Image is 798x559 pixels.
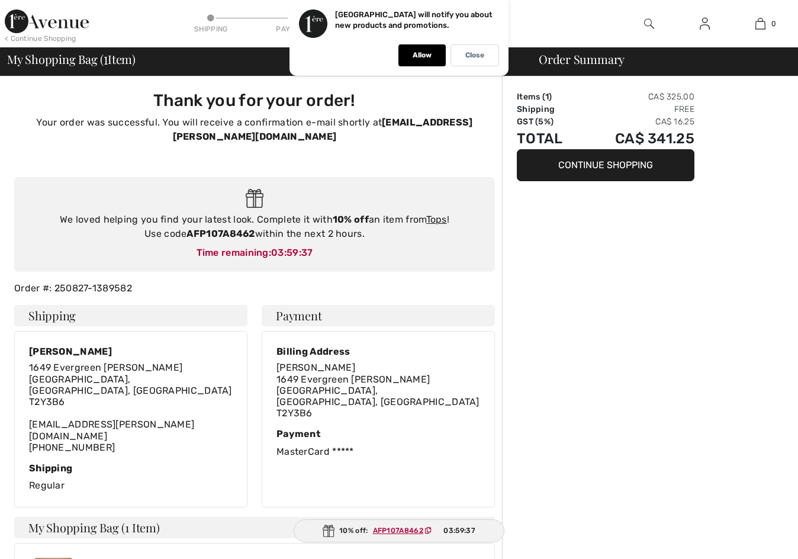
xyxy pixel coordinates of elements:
img: 1ère Avenue [5,9,89,33]
td: GST (5%) [517,115,582,128]
td: CA$ 325.00 [582,91,694,103]
p: Your order was successful. You will receive a confirmation e-mail shortly at [21,115,488,144]
strong: [EMAIL_ADDRESS][PERSON_NAME][DOMAIN_NAME] [173,117,473,142]
h4: Shipping [14,305,247,326]
img: Gift.svg [246,189,264,208]
ins: AFP107A8462 [373,526,423,535]
a: Tops [426,214,447,225]
div: < Continue Shopping [5,33,76,44]
span: 03:59:37 [443,525,475,536]
img: My Bag [755,17,765,31]
strong: 10% off [333,214,369,225]
td: CA$ 341.25 [582,128,694,149]
h4: My Shopping Bag (1 Item) [14,517,495,538]
p: Close [465,51,484,60]
div: Payment [275,24,311,34]
img: search the website [644,17,654,31]
span: 0 [771,18,776,29]
button: Continue Shopping [517,149,694,181]
strong: AFP107A8462 [186,228,255,239]
td: Items ( ) [517,91,582,103]
span: 1649 Evergreen [PERSON_NAME] [GEOGRAPHIC_DATA], [GEOGRAPHIC_DATA], [GEOGRAPHIC_DATA] T2Y3B6 [29,362,232,407]
span: My Shopping Bag ( Item) [7,53,136,65]
div: Order Summary [525,53,791,65]
div: [EMAIL_ADDRESS][PERSON_NAME][DOMAIN_NAME] [PHONE_NUMBER] [29,362,233,453]
div: We loved helping you find your latest look. Complete it with an item from ! Use code within the n... [26,213,483,241]
td: Shipping [517,103,582,115]
td: Free [582,103,694,115]
h4: Payment [262,305,495,326]
a: 0 [733,17,788,31]
div: Order #: 250827-1389582 [7,281,502,295]
a: Sign In [690,17,719,31]
h3: Thank you for your order! [21,91,488,111]
img: Gift.svg [323,525,334,537]
div: Shipping [29,462,233,474]
p: [GEOGRAPHIC_DATA] will notify you about new products and promotions. [335,10,493,30]
span: [PERSON_NAME] [276,362,355,373]
td: CA$ 16.25 [582,115,694,128]
div: Billing Address [276,346,480,357]
div: Time remaining: [26,246,483,260]
span: 03:59:37 [271,247,313,258]
span: 1649 Evergreen [PERSON_NAME] [GEOGRAPHIC_DATA], [GEOGRAPHIC_DATA], [GEOGRAPHIC_DATA] T2Y3B6 [276,374,480,419]
div: 10% off: [294,519,504,542]
img: My Info [700,17,710,31]
p: Allow [413,51,432,60]
span: 1 [545,92,549,102]
div: Regular [29,462,233,493]
span: 1 [104,50,108,66]
div: Payment [276,428,480,439]
div: Shipping [194,24,229,34]
div: [PERSON_NAME] [29,346,233,357]
td: Total [517,128,582,149]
